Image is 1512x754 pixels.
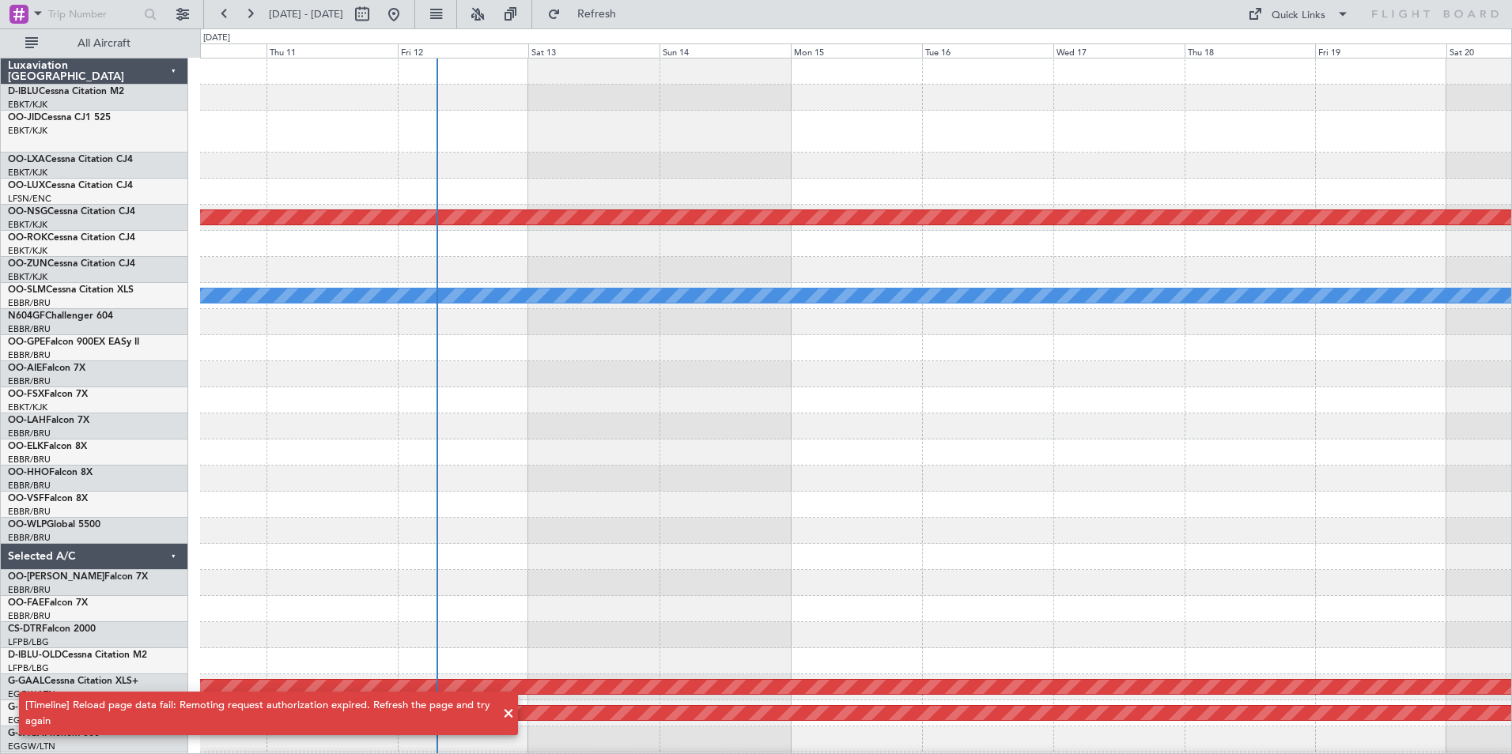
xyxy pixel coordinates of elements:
[8,364,85,373] a: OO-AIEFalcon 7X
[8,259,135,269] a: OO-ZUNCessna Citation CJ4
[8,87,124,96] a: D-IBLUCessna Citation M2
[1315,43,1446,58] div: Fri 19
[8,402,47,413] a: EBKT/KJK
[8,311,113,321] a: N604GFChallenger 604
[8,297,51,309] a: EBBR/BRU
[8,219,47,231] a: EBKT/KJK
[8,662,49,674] a: LFPB/LBG
[8,271,47,283] a: EBKT/KJK
[8,624,96,634] a: CS-DTRFalcon 2000
[8,349,51,361] a: EBBR/BRU
[1272,8,1325,24] div: Quick Links
[8,416,46,425] span: OO-LAH
[8,207,47,217] span: OO-NSG
[8,285,46,295] span: OO-SLM
[528,43,660,58] div: Sat 13
[8,598,88,608] a: OO-FAEFalcon 7X
[8,494,88,503] a: OO-VSFFalcon 8X
[8,390,88,399] a: OO-FSXFalcon 7X
[8,207,135,217] a: OO-NSGCessna Citation CJ4
[8,193,51,205] a: LFSN/ENC
[8,506,51,518] a: EBBR/BRU
[8,233,47,243] span: OO-ROK
[8,624,42,634] span: CS-DTR
[8,113,111,123] a: OO-JIDCessna CJ1 525
[398,43,529,58] div: Fri 12
[8,390,44,399] span: OO-FSX
[41,38,167,49] span: All Aircraft
[8,285,134,295] a: OO-SLMCessna Citation XLS
[8,610,51,622] a: EBBR/BRU
[1240,2,1357,27] button: Quick Links
[8,375,51,387] a: EBBR/BRU
[8,520,47,530] span: OO-WLP
[25,698,494,729] div: [Timeline] Reload page data fail: Remoting request authorization expired. Refresh the page and tr...
[8,520,100,530] a: OO-WLPGlobal 5500
[8,416,89,425] a: OO-LAHFalcon 7X
[8,532,51,544] a: EBBR/BRU
[8,181,133,190] a: OO-LUXCessna Citation CJ4
[269,7,343,21] span: [DATE] - [DATE]
[8,259,47,269] span: OO-ZUN
[540,2,635,27] button: Refresh
[8,323,51,335] a: EBBR/BRU
[8,468,93,477] a: OO-HHOFalcon 8X
[266,43,398,58] div: Thu 11
[791,43,922,58] div: Mon 15
[8,155,133,164] a: OO-LXACessna Citation CJ4
[8,442,43,451] span: OO-ELK
[8,636,49,648] a: LFPB/LBG
[1185,43,1316,58] div: Thu 18
[8,584,51,596] a: EBBR/BRU
[203,32,230,45] div: [DATE]
[8,428,51,439] a: EBBR/BRU
[17,31,172,56] button: All Aircraft
[8,311,45,321] span: N604GF
[8,572,148,582] a: OO-[PERSON_NAME]Falcon 7X
[8,494,44,503] span: OO-VSF
[660,43,791,58] div: Sun 14
[135,43,266,58] div: Wed 10
[8,468,49,477] span: OO-HHO
[1053,43,1185,58] div: Wed 17
[8,572,104,582] span: OO-[PERSON_NAME]
[8,442,87,451] a: OO-ELKFalcon 8X
[8,480,51,492] a: EBBR/BRU
[8,167,47,179] a: EBKT/KJK
[8,181,45,190] span: OO-LUX
[8,99,47,111] a: EBKT/KJK
[8,155,45,164] span: OO-LXA
[8,233,135,243] a: OO-ROKCessna Citation CJ4
[48,2,139,26] input: Trip Number
[922,43,1053,58] div: Tue 16
[8,364,42,373] span: OO-AIE
[8,650,147,660] a: D-IBLU-OLDCessna Citation M2
[8,650,62,660] span: D-IBLU-OLD
[8,598,44,608] span: OO-FAE
[8,87,39,96] span: D-IBLU
[8,245,47,257] a: EBKT/KJK
[8,125,47,137] a: EBKT/KJK
[8,113,41,123] span: OO-JID
[8,454,51,466] a: EBBR/BRU
[564,9,630,20] span: Refresh
[8,337,45,347] span: OO-GPE
[8,337,139,347] a: OO-GPEFalcon 900EX EASy II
